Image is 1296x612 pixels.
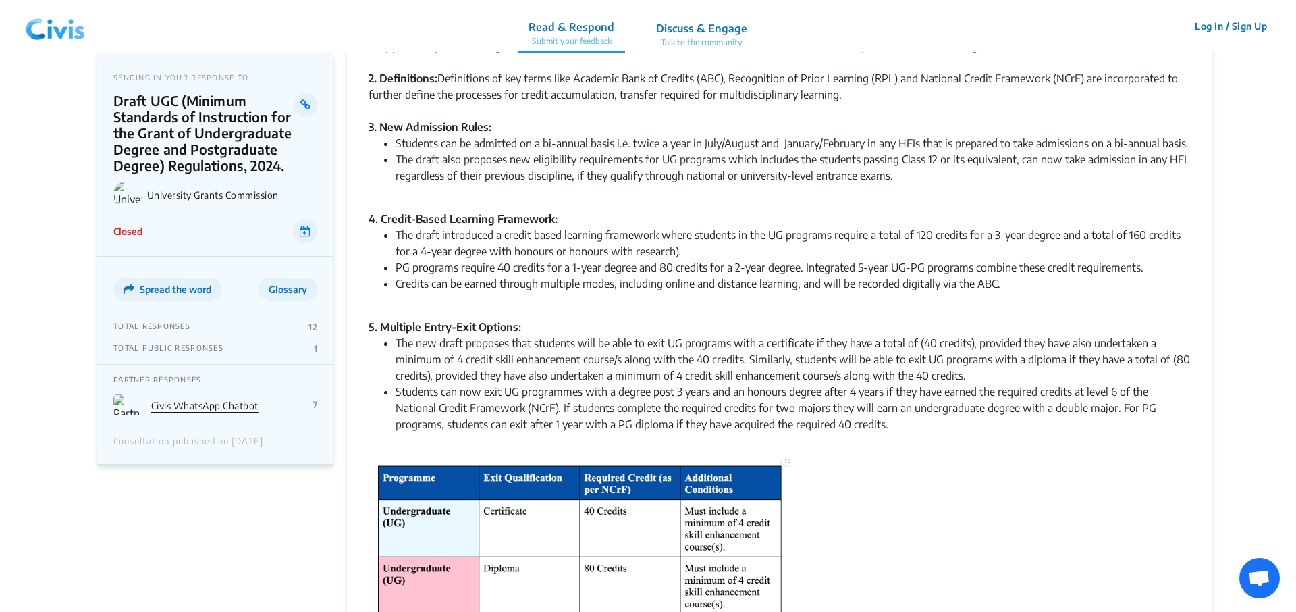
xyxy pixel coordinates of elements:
[396,276,1191,308] li: Credits can be earned through multiple modes, including online and distance learning, and will be...
[113,180,142,209] img: University Grants Commission logo
[396,259,1191,276] li: PG programs require 40 credits for a 1-year degree and 80 credits for a 2-year degree. Integrated...
[396,135,1191,151] li: Students can be admitted on a bi-annual basis i.e. twice a year in July/August and January/Februa...
[113,93,294,174] p: Draft UGC (Minimum Standards of Instruction for the Grant of Undergraduate Degree and Postgraduat...
[529,35,614,47] p: Submit your feedback
[369,320,521,334] strong: 5. Multiple Entry-Exit Options:
[113,224,142,238] p: Closed
[396,335,1191,384] li: The new draft proposes that students will be able to exit UG programs with a certificate if they ...
[656,20,747,36] p: Discuss & Engage
[369,120,491,134] strong: 3. New Admission Rules:
[151,400,259,411] a: Civis WhatsApp Chatbot
[20,6,90,47] img: navlogo.png
[369,70,1191,119] div: Definitions of key terms like Academic Bank of Credits (ABC), Recognition of Prior Learning (RPL)...
[396,227,1191,259] li: The draft introduced a credit based learning framework where students in the UG programs require ...
[113,73,317,82] p: SENDING IN YOUR RESPONSE TO
[113,278,221,301] button: Spread the word
[529,19,614,35] p: Read & Respond
[140,284,211,295] span: Spread the word
[113,322,190,332] p: TOTAL RESPONSES
[369,212,558,226] strong: 4. Credit-Based Learning Framework:
[314,343,317,354] p: 1
[313,399,317,410] p: 7
[147,189,317,201] p: University Grants Commission
[369,72,437,85] strong: 2. Definitions:
[396,384,1191,449] li: Students can now exit UG programmes with a degree post 3 years and an honours degree after 4 year...
[308,322,317,332] p: 12
[259,278,317,301] button: Glossary
[113,436,263,454] div: Consultation published on [DATE]
[1186,16,1276,36] button: Log In / Sign Up
[656,36,747,49] p: Talk to the community
[396,151,1191,200] li: The draft also proposes new eligibility requirements for UG programs which includes the students ...
[269,284,307,295] span: Glossary
[1239,558,1280,598] div: Open chat
[113,343,223,354] p: TOTAL PUBLIC RESPONSES
[113,394,140,415] img: Partner Logo
[113,375,317,384] p: PARTNER RESPONSES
